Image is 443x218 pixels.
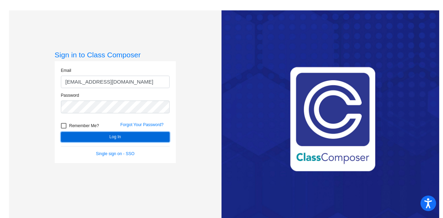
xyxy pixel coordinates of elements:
[120,122,164,127] a: Forgot Your Password?
[69,122,99,130] span: Remember Me?
[55,50,176,59] h3: Sign in to Class Composer
[61,92,79,98] label: Password
[61,132,170,142] button: Log In
[96,151,134,156] a: Single sign on - SSO
[61,67,71,74] label: Email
